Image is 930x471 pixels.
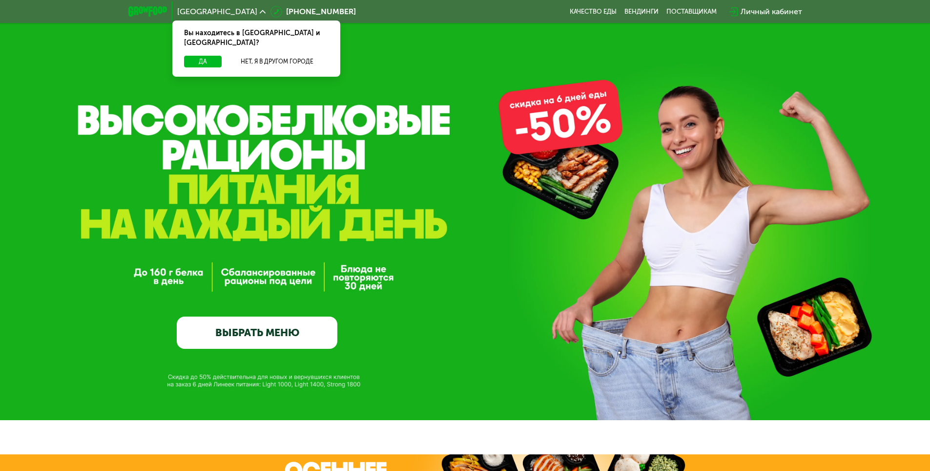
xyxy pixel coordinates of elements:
a: [PHONE_NUMBER] [270,6,356,18]
a: ВЫБРАТЬ МЕНЮ [177,317,337,349]
div: Личный кабинет [741,6,802,18]
a: Вендинги [624,8,659,16]
div: Вы находитесь в [GEOGRAPHIC_DATA] и [GEOGRAPHIC_DATA]? [172,21,340,56]
a: Качество еды [570,8,617,16]
div: поставщикам [666,8,717,16]
button: Нет, я в другом городе [226,56,329,67]
button: Да [184,56,222,67]
span: [GEOGRAPHIC_DATA] [177,8,257,16]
